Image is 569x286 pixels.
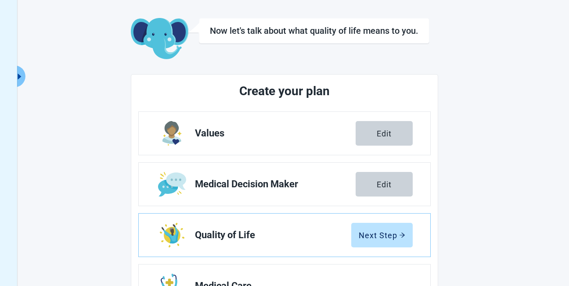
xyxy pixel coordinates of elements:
[195,230,351,240] span: Quality of Life
[195,179,356,189] span: Medical Decision Maker
[377,180,392,189] div: Edit
[139,214,430,257] a: Edit Quality of Life section
[139,163,430,206] a: Edit Medical Decision Maker section
[356,121,413,146] button: Edit
[359,231,405,240] div: Next Step
[356,172,413,197] button: Edit
[171,82,398,101] h2: Create your plan
[131,18,188,60] img: Koda Elephant
[377,129,392,138] div: Edit
[399,232,405,238] span: arrow-right
[351,223,413,247] button: Next Steparrow-right
[195,128,356,139] span: Values
[14,65,25,87] button: Expand menu
[15,72,24,81] span: caret-right
[139,112,430,155] a: Edit Values section
[210,25,418,36] h1: Now let's talk about what quality of life means to you.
